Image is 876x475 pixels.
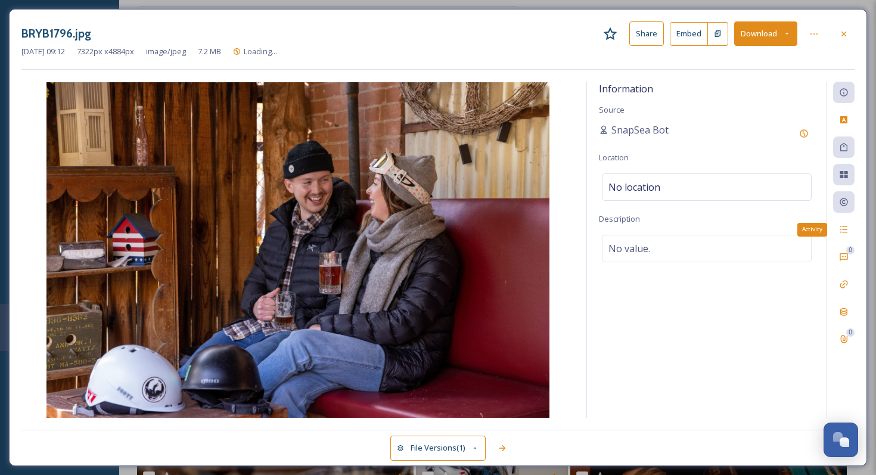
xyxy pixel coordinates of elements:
button: Embed [670,22,708,46]
span: SnapSea Bot [611,123,669,137]
span: image/jpeg [146,46,186,57]
span: 7322 px x 4884 px [77,46,134,57]
div: Activity [797,223,827,236]
span: Location [599,152,629,163]
span: [DATE] 09:12 [21,46,65,57]
img: 1Xv-mHgSbtAx_Z6swCl0pnpKQOvcHLHUt.jpg [21,82,574,418]
button: Open Chat [824,423,858,457]
span: Description [599,213,640,224]
span: Source [599,104,625,115]
span: 7.2 MB [198,46,221,57]
div: 0 [846,246,855,254]
span: Information [599,82,653,95]
div: 0 [846,328,855,337]
button: File Versions(1) [390,436,486,460]
span: Loading... [244,46,277,57]
button: Share [629,21,664,46]
span: No location [608,180,660,194]
span: No value. [608,241,650,256]
h3: BRYB1796.jpg [21,25,91,42]
button: Download [734,21,797,46]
